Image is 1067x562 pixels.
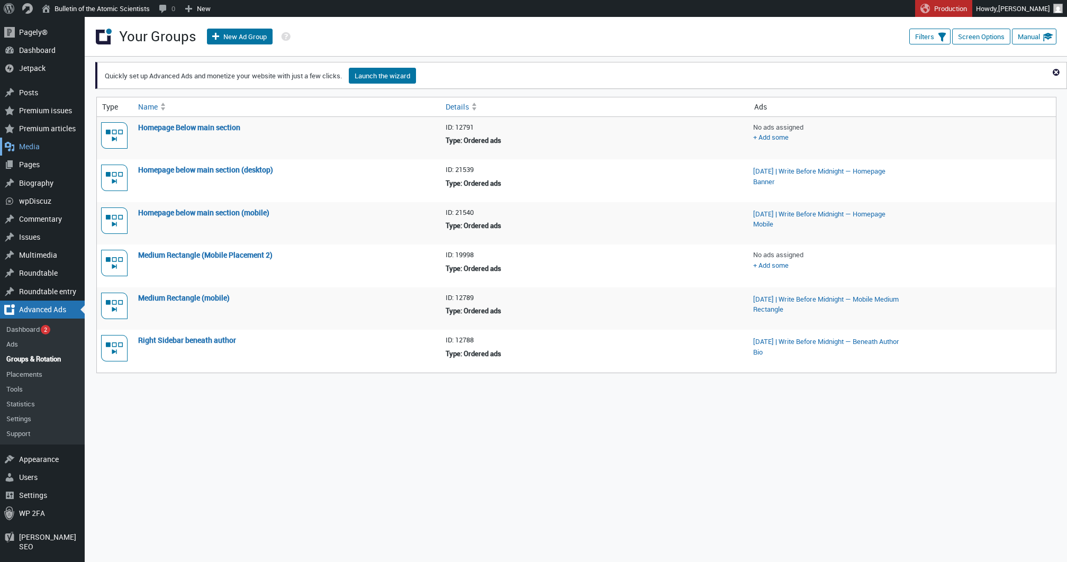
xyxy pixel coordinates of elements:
a: + Add some [753,132,789,142]
img: Ordered ads [101,293,128,319]
h1: Your Groups [119,27,196,46]
a: [DATE] | Write Before Midnight — Homepage Mobile [753,209,885,229]
strong: Type: Ordered ads [446,135,501,145]
button: Screen Options [952,29,1010,44]
li: ID: 21539 [446,165,745,175]
td: No ads assigned [749,244,1056,287]
li: ID: 19998 [446,250,745,260]
a: Medium Rectangle (mobile) [138,293,230,303]
p: Quickly set up Advanced Ads and monetize your website with just a few clicks. [104,67,1046,85]
a: Name Sort ascending. [134,97,441,116]
a: Homepage below main section (desktop) [138,165,273,175]
a: + Add some [753,260,789,270]
a: Details Sort ascending. [441,97,749,116]
strong: Type: Ordered ads [446,264,501,273]
a: Launch the wizard [349,68,416,84]
strong: Type: Ordered ads [446,178,501,188]
a: Manual [1012,29,1056,44]
strong: Type: Ordered ads [446,221,501,230]
a: [DATE] | Write Before Midnight — Beneath Author Bio [753,337,899,357]
a: [DATE] | Write Before Midnight — Mobile Medium Rectangle [753,294,899,314]
th: Type [97,97,134,117]
img: Ordered ads [101,165,128,191]
th: Ads [749,97,1056,117]
a: Right Sidebar beneath author [138,335,236,345]
span: [PERSON_NAME] [998,4,1050,13]
img: Ordered ads [101,122,128,149]
img: Ordered ads [101,250,128,276]
strong: Type: Ordered ads [446,306,501,315]
button: Filters [909,29,951,44]
span: Details [446,102,469,112]
span: 2 [44,325,47,333]
td: No ads assigned [749,116,1056,159]
li: ID: 21540 [446,207,745,218]
a: Homepage Below main section [138,122,240,132]
li: ID: 12791 [446,122,745,133]
li: ID: 12789 [446,293,745,303]
a: Medium Rectangle (Mobile Placement 2) [138,250,273,260]
a: New Ad Group [207,29,273,44]
img: Ordered ads [101,335,128,361]
strong: Type: Ordered ads [446,349,501,358]
img: Ordered ads [101,207,128,234]
li: ID: 12788 [446,335,745,346]
a: Homepage below main section (mobile) [138,207,269,217]
span: Name [138,102,158,112]
a: [DATE] | Write Before Midnight — Homepage Banner [753,166,885,186]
